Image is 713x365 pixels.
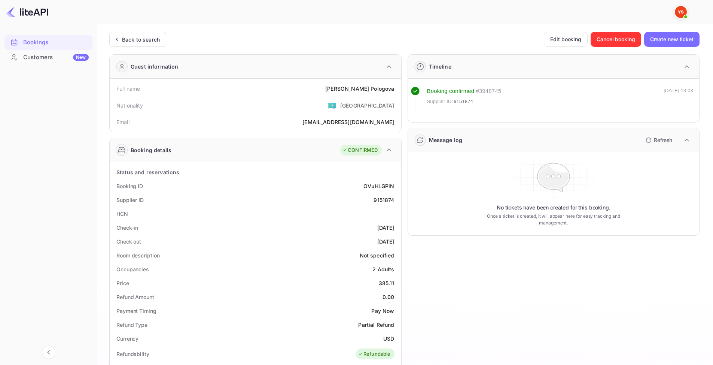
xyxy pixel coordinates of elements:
[116,85,140,93] div: Full name
[116,265,149,273] div: Occupancies
[116,238,141,245] div: Check out
[374,196,394,204] div: 9151874
[116,307,156,315] div: Payment Timing
[116,279,129,287] div: Price
[454,98,473,105] span: 9151874
[377,224,394,232] div: [DATE]
[363,182,394,190] div: OVuHLGPlN
[116,196,144,204] div: Supplier ID
[23,38,89,47] div: Bookings
[116,118,130,126] div: Email
[4,35,92,50] div: Bookings
[675,6,687,18] img: Yandex Support
[475,213,632,226] p: Once a ticket is created, it will appear here for easy tracking and management.
[427,98,453,105] span: Supplier ID:
[497,204,610,211] p: No tickets have been created for this booking.
[360,251,394,259] div: Not specified
[358,321,394,329] div: Partial Refund
[131,146,171,154] div: Booking details
[429,63,451,70] div: Timeline
[116,350,149,358] div: Refundability
[4,50,92,65] div: CustomersNew
[325,85,394,93] div: [PERSON_NAME] Pologova
[342,147,378,154] div: CONFIRMED
[383,293,394,301] div: 0.00
[377,238,394,245] div: [DATE]
[372,265,394,273] div: 2 Adults
[544,32,588,47] button: Edit booking
[116,293,154,301] div: Refund Amount
[116,182,143,190] div: Booking ID
[6,6,48,18] img: LiteAPI logo
[4,50,92,64] a: CustomersNew
[23,53,89,62] div: Customers
[476,87,501,96] div: # 3948745
[42,346,55,359] button: Collapse navigation
[371,307,394,315] div: Pay Now
[427,87,475,96] div: Booking confirmed
[340,102,394,109] div: [GEOGRAPHIC_DATA]
[116,224,138,232] div: Check-in
[641,134,675,146] button: Refresh
[328,99,336,112] span: United States
[4,35,92,49] a: Bookings
[383,335,394,343] div: USD
[664,87,693,109] div: [DATE] 13:03
[116,102,143,109] div: Nationality
[358,350,391,358] div: Refundable
[73,54,89,61] div: New
[116,335,138,343] div: Currency
[131,63,179,70] div: Guest information
[302,118,394,126] div: [EMAIL_ADDRESS][DOMAIN_NAME]
[429,136,463,144] div: Message log
[116,210,128,218] div: HCN
[644,32,700,47] button: Create new ticket
[116,251,159,259] div: Room description
[122,36,160,43] div: Back to search
[379,279,394,287] div: 385.11
[116,168,179,176] div: Status and reservations
[591,32,641,47] button: Cancel booking
[654,136,672,144] p: Refresh
[116,321,147,329] div: Refund Type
